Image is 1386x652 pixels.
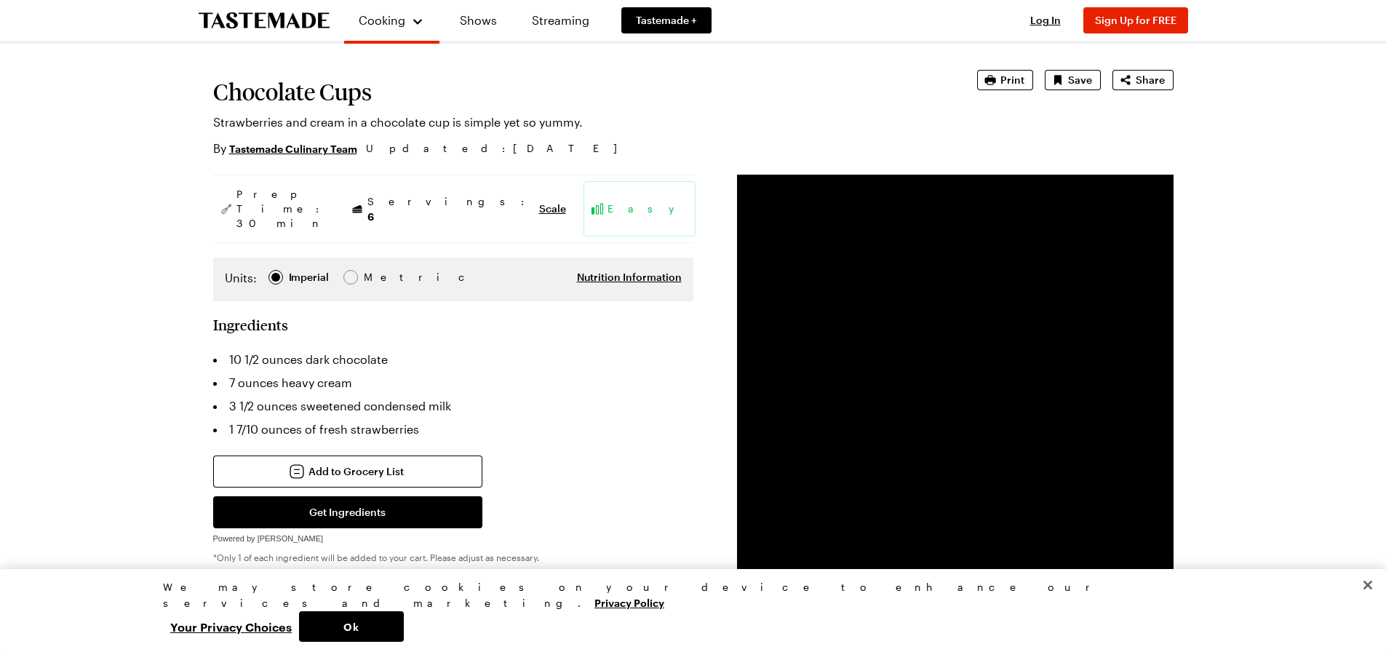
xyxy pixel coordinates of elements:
a: Tastemade + [621,7,712,33]
a: Powered by [PERSON_NAME] [213,530,324,544]
p: *Only 1 of each ingredient will be added to your cart. Please adjust as necessary. [213,552,693,563]
span: Prep Time: 30 min [236,187,327,231]
a: Tastemade Culinary Team [229,140,357,156]
span: Log In [1030,14,1061,26]
span: Share [1136,73,1165,87]
span: Tastemade + [636,13,697,28]
span: 6 [367,209,374,223]
span: Easy [608,202,689,216]
button: Print [977,70,1033,90]
h1: Chocolate Cups [213,79,936,105]
video-js: Video Player [737,175,1174,611]
button: Sign Up for FREE [1083,7,1188,33]
a: To Tastemade Home Page [199,12,330,29]
button: Your Privacy Choices [163,611,299,642]
button: Save recipe [1045,70,1101,90]
span: Save [1068,73,1092,87]
div: Imperial [289,269,329,285]
button: Scale [539,202,566,216]
button: Cooking [359,6,425,35]
div: Privacy [163,579,1211,642]
button: Share [1112,70,1174,90]
span: Imperial [289,269,330,285]
a: More information about your privacy, opens in a new tab [594,595,664,609]
button: Add to Grocery List [213,456,482,488]
li: 1 7/10 ounces of fresh strawberries [213,418,693,441]
span: Cooking [359,13,405,27]
span: Print [1000,73,1024,87]
span: Powered by [PERSON_NAME] [213,534,324,543]
li: 10 1/2 ounces dark chocolate [213,348,693,371]
button: Nutrition Information [577,270,682,285]
span: Updated : [DATE] [366,140,632,156]
span: Metric [364,269,396,285]
h2: Ingredients [213,316,288,333]
span: Add to Grocery List [308,464,404,479]
span: Servings: [367,194,532,224]
button: Ok [299,611,404,642]
div: Metric [364,269,394,285]
button: Log In [1016,13,1075,28]
p: By [213,140,357,157]
button: Close [1352,569,1384,601]
label: Units: [225,269,257,287]
div: Imperial Metric [225,269,394,290]
li: 3 1/2 ounces sweetened condensed milk [213,394,693,418]
div: We may store cookies on your device to enhance our services and marketing. [163,579,1211,611]
li: 7 ounces heavy cream [213,371,693,394]
button: Get Ingredients [213,496,482,528]
p: Strawberries and cream in a chocolate cup is simple yet so yummy. [213,114,936,131]
span: Sign Up for FREE [1095,14,1176,26]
